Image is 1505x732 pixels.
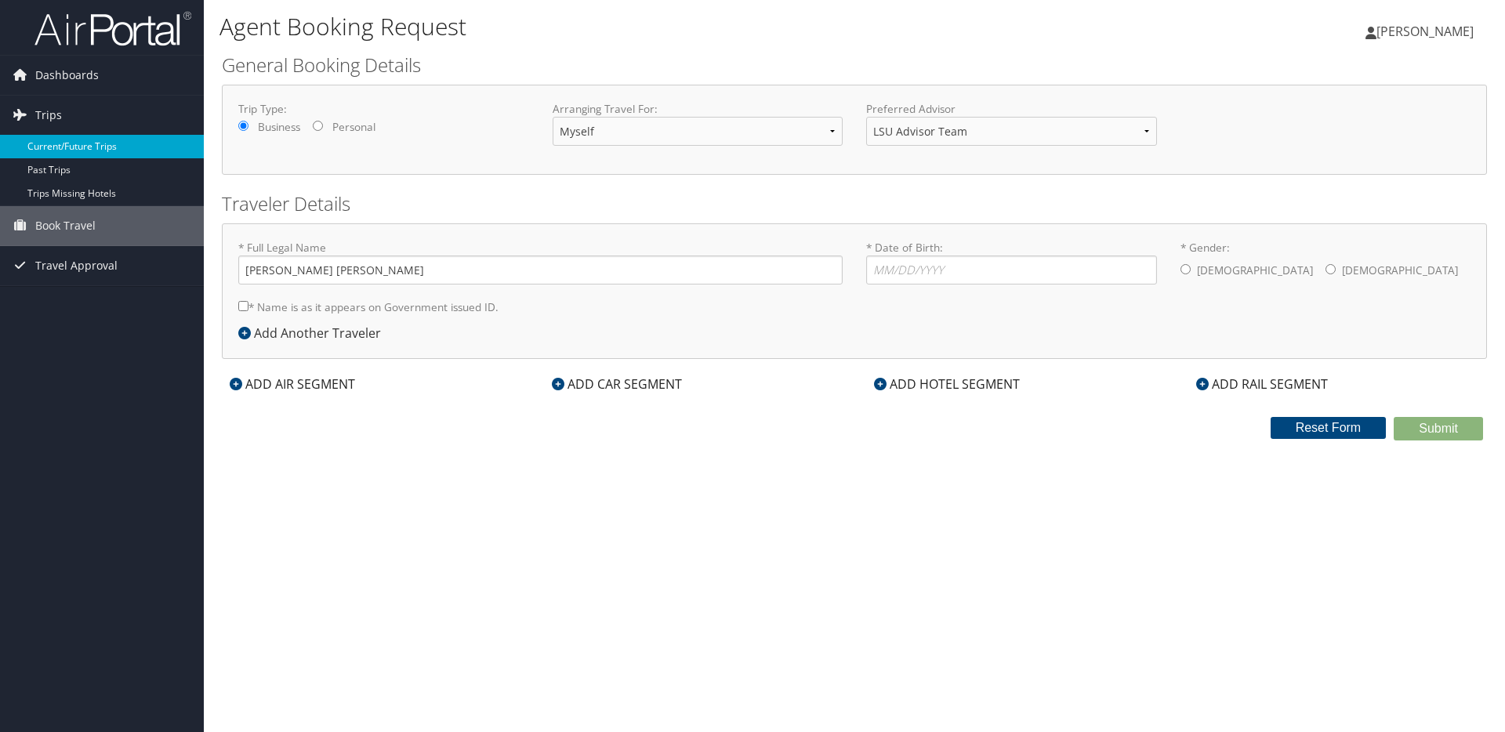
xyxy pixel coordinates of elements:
h2: Traveler Details [222,190,1487,217]
input: * Gender:[DEMOGRAPHIC_DATA][DEMOGRAPHIC_DATA] [1180,264,1191,274]
span: [PERSON_NAME] [1376,23,1474,40]
label: Trip Type: [238,101,529,117]
button: Reset Form [1271,417,1387,439]
span: Dashboards [35,56,99,95]
label: * Gender: [1180,240,1471,287]
label: Preferred Advisor [866,101,1157,117]
span: Travel Approval [35,246,118,285]
label: * Full Legal Name [238,240,843,284]
div: ADD AIR SEGMENT [222,375,363,393]
input: * Name is as it appears on Government issued ID. [238,301,248,311]
span: Trips [35,96,62,135]
button: Submit [1394,417,1483,440]
input: * Gender:[DEMOGRAPHIC_DATA][DEMOGRAPHIC_DATA] [1325,264,1336,274]
label: Arranging Travel For: [553,101,843,117]
label: * Name is as it appears on Government issued ID. [238,292,499,321]
label: [DEMOGRAPHIC_DATA] [1197,255,1313,285]
label: Business [258,119,300,135]
h1: Agent Booking Request [219,10,1066,43]
span: Book Travel [35,206,96,245]
label: * Date of Birth: [866,240,1157,284]
div: ADD CAR SEGMENT [544,375,690,393]
label: Personal [332,119,375,135]
div: ADD RAIL SEGMENT [1188,375,1336,393]
h2: General Booking Details [222,52,1487,78]
img: airportal-logo.png [34,10,191,47]
a: [PERSON_NAME] [1365,8,1489,55]
label: [DEMOGRAPHIC_DATA] [1342,255,1458,285]
input: * Full Legal Name [238,255,843,284]
div: ADD HOTEL SEGMENT [866,375,1028,393]
div: Add Another Traveler [238,324,389,342]
input: * Date of Birth: [866,255,1157,284]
